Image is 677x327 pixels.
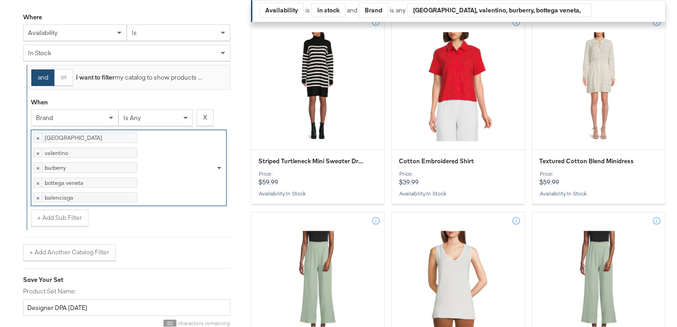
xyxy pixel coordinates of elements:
[34,148,42,157] span: ×
[45,179,141,186] div: bottega veneta
[399,171,518,177] div: Price:
[539,171,658,186] p: $59.99
[31,210,88,226] button: + Add Sub Filter
[28,49,51,57] span: in stock
[258,171,377,177] div: Price:
[399,190,518,197] div: Availability :
[34,163,42,172] span: ×
[347,3,591,18] div: and
[567,190,587,197] span: in stock
[45,149,141,156] div: valentino
[28,29,58,37] span: availability
[36,114,53,122] span: brand
[539,171,658,177] div: Price:
[76,73,115,81] strong: I want to filter
[163,320,176,327] span: 82
[31,98,48,107] div: When
[286,190,306,197] span: in stock
[359,3,388,17] div: Brand
[260,3,303,17] div: Availability
[34,178,42,187] span: ×
[45,134,141,141] div: [GEOGRAPHIC_DATA]
[34,193,42,202] span: ×
[388,6,407,15] div: is any
[132,29,137,37] span: is
[23,275,230,284] div: Save Your Set
[304,6,311,15] div: is
[31,69,55,86] button: and
[73,73,202,82] div: my catalog to show products ...
[312,3,345,17] div: in stock
[203,113,207,122] strong: X
[23,287,230,296] label: Product Set Name:
[399,171,518,186] p: $39.99
[258,190,377,197] div: Availability :
[123,114,141,122] span: is any
[539,190,658,197] div: Availability :
[23,244,116,261] button: + Add Another Catalog Filter
[54,69,73,86] button: or
[197,109,214,126] button: X
[23,299,230,316] input: Give your set a descriptive name
[23,320,230,327] div: characters remaining
[23,13,42,22] div: Where
[45,164,141,171] div: burberry
[399,157,474,166] span: Cotton Embroidered Shirt
[34,133,42,142] span: ×
[258,171,377,186] p: $59.99
[408,3,591,17] div: [GEOGRAPHIC_DATA], valentino, burberry, bottega veneta, balenciaga
[258,157,365,166] span: Striped Turtleneck Mini Sweater Dress
[539,157,634,166] span: Textured Cotton Blend Minidress
[45,194,141,201] div: balenciaga
[426,190,446,197] span: in stock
